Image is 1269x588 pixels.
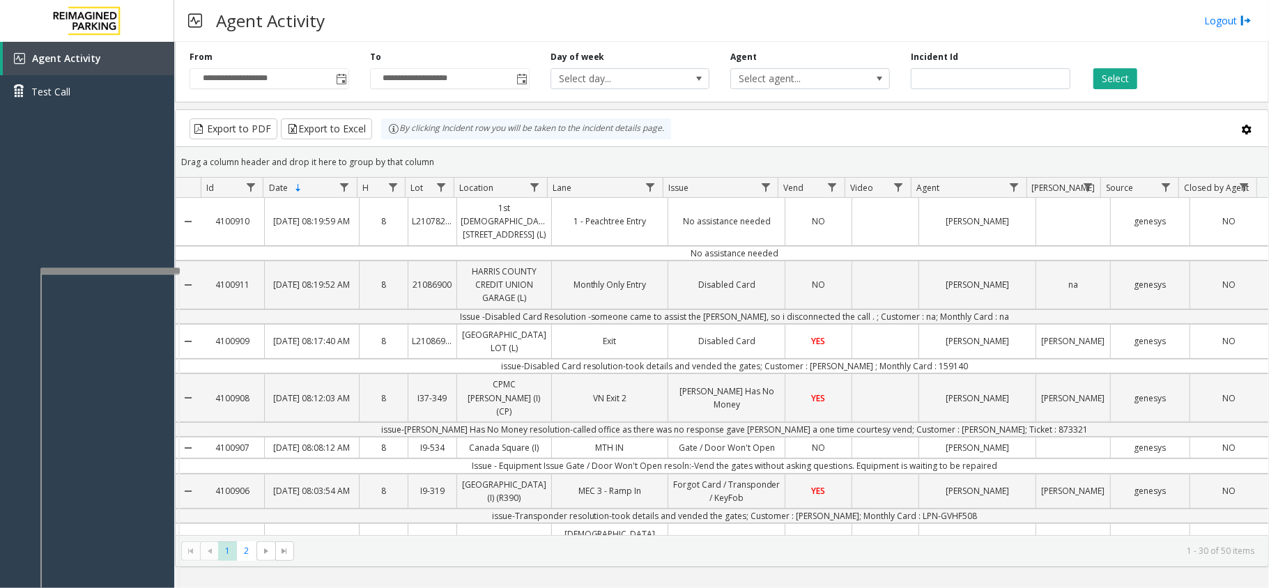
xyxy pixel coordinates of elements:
[362,182,369,194] span: H
[1036,388,1111,408] a: [PERSON_NAME]
[265,438,359,458] a: [DATE] 08:08:12 AM
[551,69,677,88] span: Select day...
[201,274,264,295] a: 4100911
[1190,274,1268,295] a: NO
[261,546,272,557] span: Go to the next page
[668,331,785,351] a: Disabled Card
[1190,481,1268,501] a: NO
[201,388,264,408] a: 4100908
[281,118,372,139] button: Export to Excel
[730,51,757,63] label: Agent
[911,51,958,63] label: Incident Id
[408,481,456,501] a: I9-319
[785,438,852,458] a: NO
[553,182,571,194] span: Lane
[1190,388,1268,408] a: NO
[1111,211,1189,231] a: genesys
[457,438,551,458] a: Canada Square (I)
[812,442,825,454] span: NO
[176,369,201,427] a: Collapse Details
[383,178,402,196] a: H Filter Menu
[812,279,825,291] span: NO
[551,51,605,63] label: Day of week
[201,422,1268,437] td: issue-[PERSON_NAME] Has No Money resolution-called office as there was no response gave [PERSON_N...
[552,331,668,351] a: Exit
[1036,331,1111,351] a: [PERSON_NAME]
[265,388,359,408] a: [DATE] 08:12:03 AM
[237,541,256,560] span: Page 2
[785,481,852,501] a: YES
[1036,481,1111,501] a: [PERSON_NAME]
[176,432,201,463] a: Collapse Details
[552,438,668,458] a: MTH IN
[457,374,551,421] a: CPMC [PERSON_NAME] (I) (CP)
[525,178,544,196] a: Location Filter Menu
[32,52,101,65] span: Agent Activity
[1222,215,1236,227] span: NO
[201,211,264,231] a: 4100910
[668,438,785,458] a: Gate / Door Won't Open
[457,261,551,309] a: HARRIS COUNTY CREDIT UNION GARAGE (L)
[1111,481,1189,501] a: genesys
[1222,392,1236,404] span: NO
[1222,485,1236,497] span: NO
[381,118,671,139] div: By clicking Incident row you will be taken to the incident details page.
[408,388,456,408] a: I37-349
[668,381,785,415] a: [PERSON_NAME] Has No Money
[265,531,359,551] a: [DATE] 07:58:47 AM
[201,331,264,351] a: 4100909
[756,178,775,196] a: Issue Filter Menu
[176,469,201,513] a: Collapse Details
[457,198,551,245] a: 1st [DEMOGRAPHIC_DATA], [STREET_ADDRESS] (L)
[668,211,785,231] a: No assistance needed
[919,438,1036,458] a: [PERSON_NAME]
[1111,531,1189,551] a: genesys
[919,331,1036,351] a: [PERSON_NAME]
[275,541,294,561] span: Go to the last page
[785,388,852,408] a: YES
[668,274,785,295] a: Disabled Card
[360,438,408,458] a: 8
[360,211,408,231] a: 8
[201,481,264,501] a: 4100906
[919,388,1036,408] a: [PERSON_NAME]
[552,274,668,295] a: Monthly Only Entry
[201,246,1268,261] td: No assistance needed
[302,545,1254,557] kendo-pager-info: 1 - 30 of 50 items
[812,335,826,347] span: YES
[201,531,264,551] a: 4100905
[265,481,359,501] a: [DATE] 08:03:54 AM
[1111,274,1189,295] a: genesys
[668,182,689,194] span: Issue
[360,388,408,408] a: 8
[668,531,785,551] a: Disabled Card
[1093,68,1137,89] button: Select
[176,178,1268,535] div: Data table
[823,178,842,196] a: Vend Filter Menu
[14,53,25,64] img: 'icon'
[176,256,201,314] a: Collapse Details
[3,42,174,75] a: Agent Activity
[1204,13,1252,28] a: Logout
[1240,13,1252,28] img: logout
[370,51,381,63] label: To
[1222,335,1236,347] span: NO
[279,546,290,557] span: Go to the last page
[269,182,288,194] span: Date
[176,150,1268,174] div: Drag a column header and drop it here to group by that column
[1190,211,1268,231] a: NO
[784,182,804,194] span: Vend
[201,509,1268,523] td: issue-Transponder resolution-took details and vended the gates; Customer : [PERSON_NAME]; Monthly...
[919,531,1036,551] a: [PERSON_NAME]
[919,211,1036,231] a: [PERSON_NAME]
[812,215,825,227] span: NO
[333,69,348,88] span: Toggle popup
[1184,182,1249,194] span: Closed by Agent
[265,274,359,295] a: [DATE] 08:19:52 AM
[731,69,857,88] span: Select agent...
[265,211,359,231] a: [DATE] 08:19:59 AM
[388,123,399,134] img: infoIcon.svg
[293,183,304,194] span: Sortable
[1036,274,1111,295] a: na
[1190,438,1268,458] a: NO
